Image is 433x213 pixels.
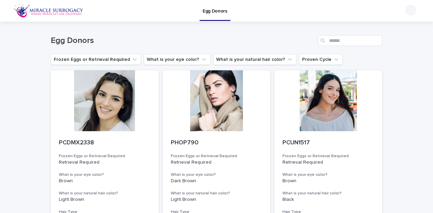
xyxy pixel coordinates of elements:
button: Proven Cycle [299,54,343,65]
p: Retrieval Required [282,160,374,165]
button: What is your eye color? [144,54,210,65]
img: OiFFDOGZQuirLhrlO1ag [14,4,84,18]
h1: Egg Donors [51,36,315,46]
h3: What is your natural hair color? [171,191,263,196]
p: PCDMX2338 [59,139,151,147]
h3: What is your eye color? [59,172,151,177]
p: Light Brown [171,197,263,203]
button: What is your natural hair color? [213,54,296,65]
p: Brown [282,178,374,184]
h3: What is your eye color? [282,172,374,177]
h3: Frozen Eggs or Retrieval Required [171,153,263,159]
h3: Frozen Eggs or Retrieval Required [59,153,151,159]
p: Dark Brown [171,178,263,184]
h3: What is your eye color? [171,172,263,177]
h3: What is your natural hair color? [282,191,374,196]
p: Retrieval Required [59,160,151,165]
h3: Frozen Eggs or Retrieval Required [282,153,374,159]
h3: What is your natural hair color? [59,191,151,196]
input: Search [318,35,382,46]
p: Retrieval Required [171,160,263,165]
p: Brown [59,178,151,184]
button: Frozen Eggs or Retrieval Required [51,54,141,65]
p: PCUN1517 [282,139,374,147]
p: PHOP790 [171,139,263,147]
p: Black [282,197,374,203]
p: Light Brown [59,197,151,203]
